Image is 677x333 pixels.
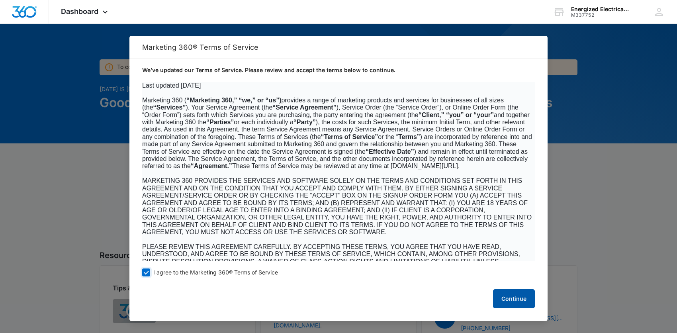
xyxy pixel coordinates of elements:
span: I agree to the Marketing 360® Terms of Service [153,269,278,276]
span: Last updated [DATE] [142,82,201,89]
b: Terms” [398,133,420,140]
b: “Marketing 360,” “we,” or “us”) [186,97,281,104]
b: “Services” [153,104,186,111]
span: MARKETING 360 PROVIDES THE SERVICES AND SOFTWARE SOLELY ON THE TERMS AND CONDITIONS SET FORTH IN ... [142,177,532,235]
span: PLEASE REVIEW THIS AGREEMENT CAREFULLY. BY ACCEPTING THESE TERMS, YOU AGREE THAT YOU HAVE READ, U... [142,243,520,280]
span: Dashboard [61,7,98,16]
b: “Client,” “you” or “your” [419,112,494,118]
button: Continue [493,289,535,308]
div: account id [571,12,629,18]
b: “Effective Date” [366,148,414,155]
b: “Parties” [206,119,234,125]
div: account name [571,6,629,12]
span: Marketing 360 ( provides a range of marketing products and services for businesses of all sizes (... [142,97,532,170]
p: We’ve updated our Terms of Service. Please review and accept the terms below to continue. [142,66,535,74]
b: “Party” [293,119,316,125]
h2: Marketing 360® Terms of Service [142,43,535,51]
b: “Agreement.” [191,163,232,169]
b: “Terms of Service” [321,133,378,140]
b: “Service Agreement” [272,104,336,111]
